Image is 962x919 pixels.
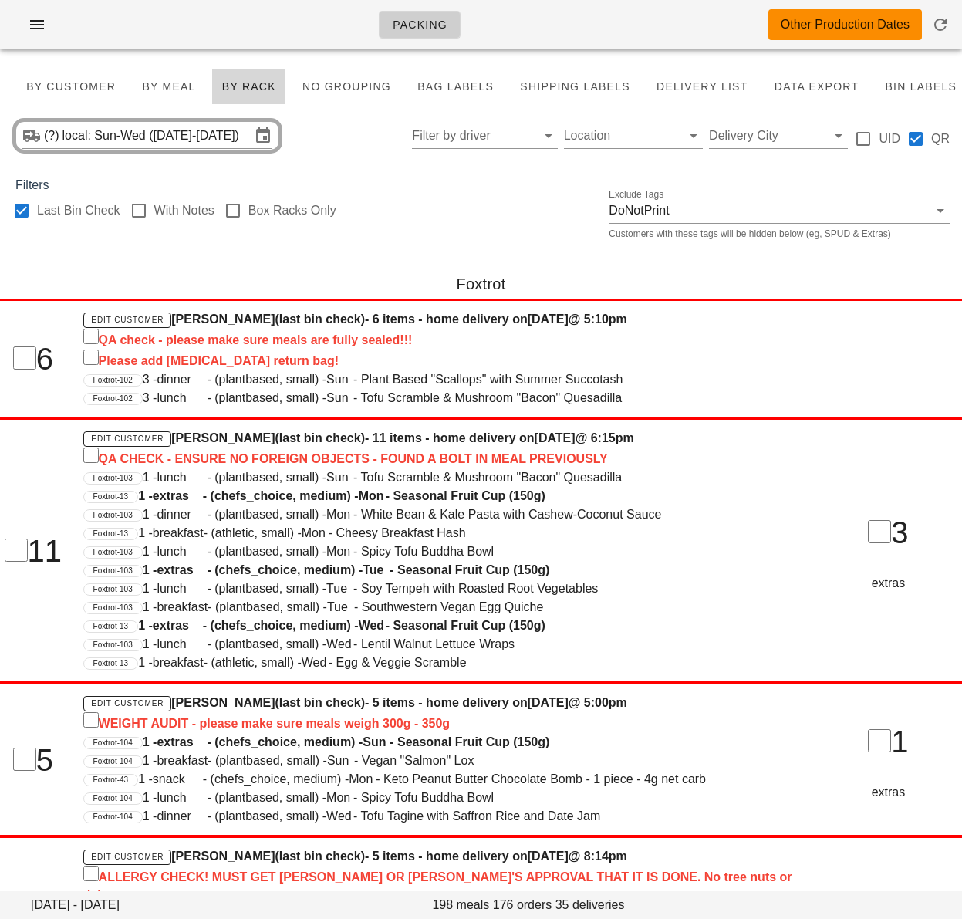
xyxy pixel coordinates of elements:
span: breakfast [153,654,204,672]
span: 1 - - (plantbased, small) - - Southwestern Vegan Egg Quiche [143,600,544,613]
span: Foxtrot-13 [93,658,129,669]
span: By Customer [25,80,116,93]
span: (last bin check) [275,850,364,863]
span: By Meal [141,80,195,93]
h4: [PERSON_NAME] - 5 items - home delivery on [83,694,798,733]
div: Exclude TagsDoNotPrint [609,198,950,223]
div: 3 [816,509,960,556]
span: extras [153,487,203,505]
label: Last Bin Check [37,203,120,218]
button: By Meal [132,68,205,105]
span: extras [153,617,203,635]
button: No grouping [292,68,401,105]
span: Mon [326,542,353,561]
span: Mon [326,505,353,524]
div: Please add [MEDICAL_DATA] return bag! [83,350,798,370]
span: lunch [157,579,207,598]
span: Foxtrot-102 [93,394,133,404]
span: @ 8:14pm [569,850,627,863]
label: Box Racks Only [248,203,336,218]
span: Foxtrot-13 [93,492,129,502]
span: Foxtrot-103 [93,473,133,484]
div: ALLERGY CHECK! MUST GET [PERSON_NAME] OR [PERSON_NAME]'S APPROVAL THAT IT IS DONE. No tree nuts o... [83,866,798,905]
div: Location [564,123,703,148]
span: Tue [363,561,390,579]
div: Other Production Dates [781,15,910,34]
span: Edit Customer [90,316,164,324]
span: [DATE] [528,696,569,709]
span: lunch [157,542,207,561]
span: Foxtrot-104 [93,793,133,804]
span: Wed [302,654,329,672]
span: lunch [157,389,207,407]
span: Bag Labels [417,80,494,93]
span: lunch [157,789,207,807]
span: Foxtrot-103 [93,640,133,650]
h4: [PERSON_NAME] - 5 items - home delivery on [83,847,798,905]
span: By Rack [221,80,276,93]
span: Mon [359,487,386,505]
span: Foxtrot-103 [93,547,133,558]
label: QR [931,131,950,147]
span: 1 - - (plantbased, small) - - Spicy Tofu Buddha Bowl [143,545,494,558]
span: breakfast [157,598,208,617]
span: dinner [157,807,207,826]
span: Foxtrot-103 [93,510,133,521]
span: Foxtrot-13 [93,621,129,632]
span: Sun [327,752,354,770]
span: [DATE] [528,313,569,326]
button: Delivery List [646,68,758,105]
span: @ 5:00pm [569,696,627,709]
span: 3 - - (plantbased, small) - - Tofu Scramble & Mushroom "Bacon" Quesadilla [143,391,623,404]
span: Mon [349,770,376,789]
span: 1 - - (chefs_choice, medium) - - Seasonal Fruit Cup (150g) [143,563,550,576]
span: Foxtrot-103 [93,584,133,595]
span: 3 - - (plantbased, small) - - Plant Based "Scallops" with Summer Succotash [143,373,623,386]
span: (last bin check) [275,313,364,326]
span: Mon [326,789,353,807]
span: 1 - - (chefs_choice, medium) - - Seasonal Fruit Cup (150g) [138,619,545,632]
span: Packing [392,19,447,31]
a: Edit Customer [83,313,172,328]
span: Foxtrot-104 [93,812,133,823]
span: dinner [157,505,207,524]
span: 1 - - (athletic, small) - - Egg & Veggie Scramble [138,656,466,669]
span: [DATE] [535,431,576,444]
span: Sun [326,370,353,389]
a: Edit Customer [83,696,172,711]
span: 1 - - (plantbased, small) - - Spicy Tofu Buddha Bowl [143,791,494,804]
span: 1 - - (plantbased, small) - - Soy Tempeh with Roasted Root Vegetables [143,582,599,595]
span: Edit Customer [90,853,164,861]
span: Wed [326,635,353,654]
span: Edit Customer [90,699,164,708]
span: dinner [157,370,207,389]
span: Foxtrot-102 [93,375,133,386]
span: 1 - - (plantbased, small) - - Lentil Walnut Lettuce Wraps [143,637,515,650]
h4: [PERSON_NAME] - 11 items - home delivery on [83,429,798,468]
span: (last bin check) [275,431,364,444]
span: Sun [326,389,353,407]
div: 1 [816,718,960,765]
span: [DATE] [528,850,569,863]
span: @ 6:15pm [576,431,634,444]
span: lunch [157,468,207,487]
span: 1 - - (plantbased, small) - - Tofu Tagine with Saffron Rice and Date Jam [143,809,601,823]
button: By Customer [15,68,126,105]
span: Foxtrot-104 [93,756,133,767]
div: (?) [44,128,62,144]
span: Mon [302,524,329,542]
span: Foxtrot-104 [93,738,133,748]
span: 1 - - (athletic, small) - - Cheesy Breakfast Hash [138,526,465,539]
button: Bag Labels [407,68,504,105]
span: Foxtrot-13 [93,529,129,539]
div: Delivery City [709,123,848,148]
span: Tue [327,598,354,617]
div: DoNotPrint [609,204,669,218]
span: @ 5:10pm [569,313,627,326]
div: WEIGHT AUDIT - please make sure meals weigh 300g - 350g [83,712,798,733]
span: breakfast [157,752,208,770]
span: Foxtrot-43 [93,775,129,786]
span: No grouping [302,80,391,93]
span: Foxtrot-103 [93,603,133,613]
div: QA CHECK - ENSURE NO FOREIGN OBJECTS - FOUND A BOLT IN MEAL PREVIOUSLY [83,448,798,468]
